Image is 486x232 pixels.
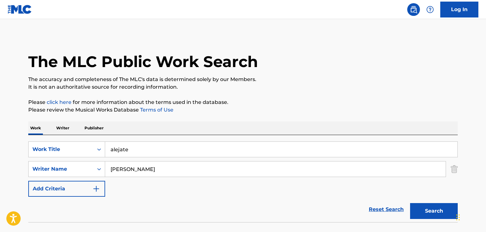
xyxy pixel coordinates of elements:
[28,52,258,71] h1: The MLC Public Work Search
[440,2,478,17] a: Log In
[28,106,458,114] p: Please review the Musical Works Database
[407,3,420,16] a: Public Search
[28,121,43,135] p: Work
[451,161,458,177] img: Delete Criterion
[32,146,90,153] div: Work Title
[410,203,458,219] button: Search
[83,121,105,135] p: Publisher
[426,6,434,13] img: help
[32,165,90,173] div: Writer Name
[28,141,458,222] form: Search Form
[28,76,458,83] p: The accuracy and completeness of The MLC's data is determined solely by our Members.
[54,121,71,135] p: Writer
[424,3,436,16] div: Help
[410,6,417,13] img: search
[139,107,173,113] a: Terms of Use
[28,83,458,91] p: It is not an authoritative source for recording information.
[454,201,486,232] iframe: Chat Widget
[366,202,407,216] a: Reset Search
[456,208,460,227] div: Arrastrar
[28,99,458,106] p: Please for more information about the terms used in the database.
[8,5,32,14] img: MLC Logo
[28,181,105,197] button: Add Criteria
[47,99,71,105] a: click here
[92,185,100,193] img: 9d2ae6d4665cec9f34b9.svg
[454,201,486,232] div: Widget de chat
